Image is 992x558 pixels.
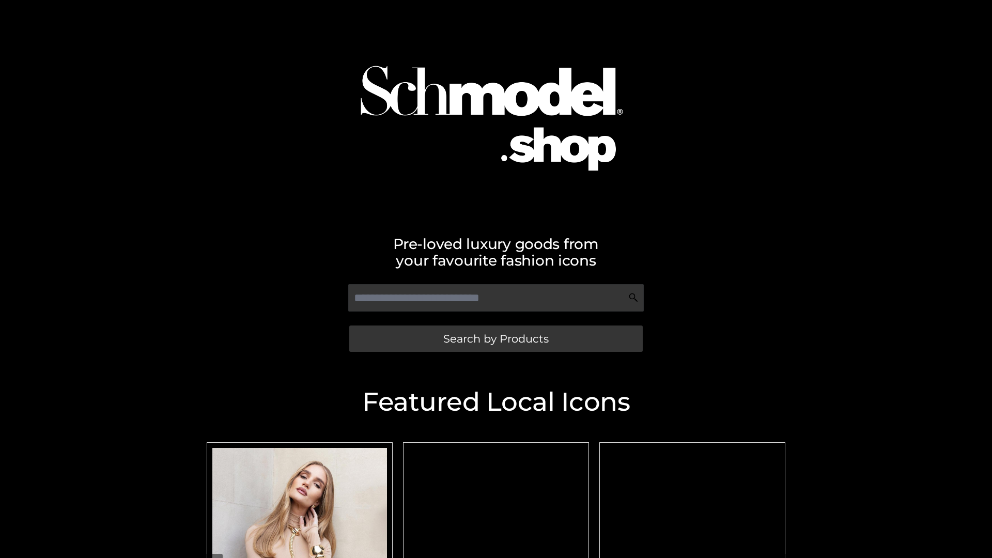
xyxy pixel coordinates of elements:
span: Search by Products [443,333,549,344]
a: Search by Products [349,326,643,352]
h2: Pre-loved luxury goods from your favourite fashion icons [202,236,791,269]
img: Search Icon [628,292,639,303]
h2: Featured Local Icons​ [202,389,791,415]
